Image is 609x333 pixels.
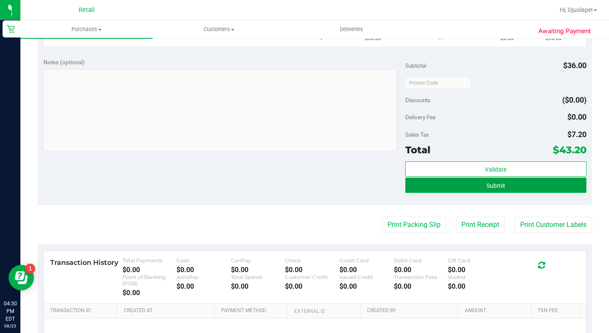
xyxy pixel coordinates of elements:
[405,144,430,156] span: Total
[221,307,284,314] a: Payment Method
[382,217,446,233] button: Print Packing Slip
[49,34,60,40] span: UOM
[231,274,285,280] div: Total Spendr
[124,307,211,314] a: Created At
[339,266,394,274] div: $0.00
[285,20,418,38] a: Deliveries
[405,178,586,193] button: Submit
[43,59,85,66] span: Notes (optional)
[9,265,34,290] iframe: Resource center
[560,6,593,13] span: Hi, Ojuolape!
[448,266,502,274] div: $0.00
[285,274,339,280] div: Customer Credit
[20,26,153,33] span: Purchases
[538,307,576,314] a: Txn Fee
[176,266,231,274] div: $0.00
[50,307,114,314] a: Transaction ID
[122,257,177,264] div: Total Payments
[394,257,448,264] div: Debit Card
[285,282,339,290] div: $0.00
[515,217,592,233] button: Print Customer Labels
[25,264,35,274] iframe: Resource center unread badge
[20,20,153,38] a: Purchases
[176,257,231,264] div: Cash
[122,274,177,287] div: Point of Banking (POB)
[64,33,71,40] span: ea
[448,274,502,280] div: Voided
[79,6,95,14] span: Retail
[405,114,435,121] span: Delivery Fee
[153,20,285,38] a: Customers
[553,144,586,156] span: $43.20
[563,61,586,70] span: $36.00
[448,257,502,264] div: Gift Card
[405,92,430,108] span: Discounts
[367,307,454,314] a: Created By
[4,323,17,329] p: 08/23
[405,131,429,138] span: Sales Tax
[4,300,17,323] p: 04:30 PM EDT
[394,282,448,290] div: $0.00
[562,95,586,104] span: ($0.00)
[339,282,394,290] div: $0.00
[122,266,177,274] div: $0.00
[231,266,285,274] div: $0.00
[485,166,507,173] span: Validate
[6,25,15,33] inline-svg: Retail
[567,112,586,121] span: $0.00
[231,282,285,290] div: $0.00
[285,257,339,264] div: Check
[328,26,375,33] span: Deliveries
[287,304,360,319] th: External ID
[465,307,528,314] a: Amount
[487,182,505,189] span: Submit
[394,274,448,280] div: Transaction Fees
[153,26,285,33] span: Customers
[538,26,591,36] span: Awaiting Payment
[176,274,231,280] div: AeroPay
[176,282,231,290] div: $0.00
[339,274,394,280] div: Issued Credit
[285,266,339,274] div: $0.00
[567,130,586,139] span: $7.20
[339,257,394,264] div: Credit Card
[231,257,285,264] div: CanPay
[405,77,471,89] input: Promo Code
[456,217,505,233] button: Print Receipt
[405,161,586,177] button: Validate
[448,282,502,290] div: $0.00
[405,62,426,69] span: Subtotal
[394,266,448,274] div: $0.00
[122,289,177,297] div: $0.00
